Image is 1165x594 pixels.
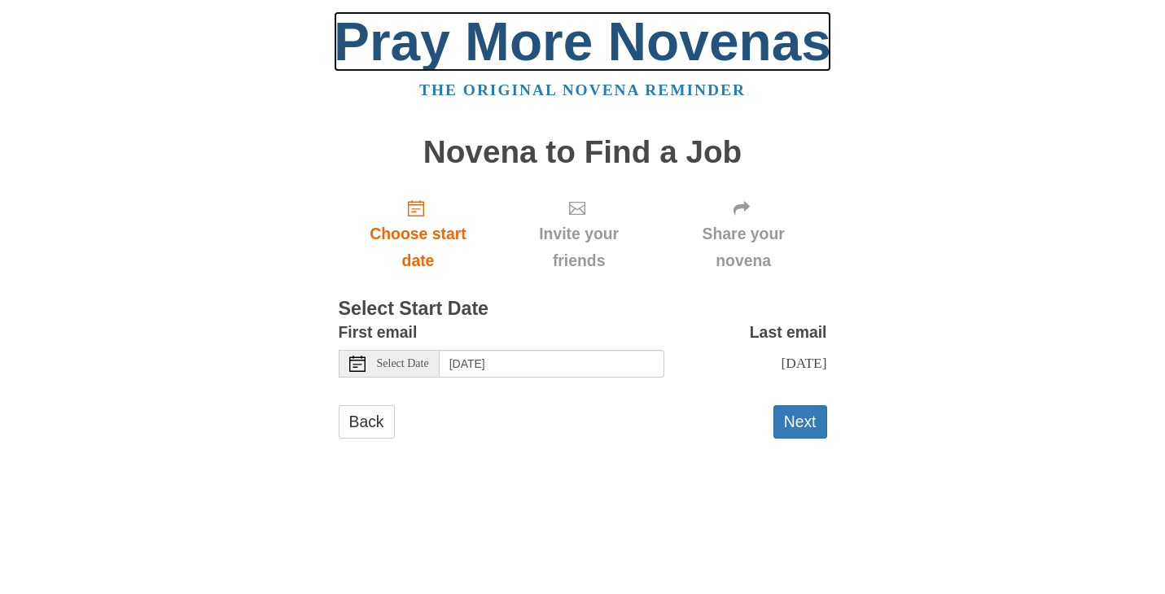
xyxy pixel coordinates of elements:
[781,355,826,371] span: [DATE]
[339,319,418,346] label: First email
[419,81,746,98] a: The original novena reminder
[377,358,429,369] span: Select Date
[773,405,827,439] button: Next
[339,405,395,439] a: Back
[677,221,811,274] span: Share your novena
[339,186,498,282] a: Choose start date
[514,221,643,274] span: Invite your friends
[334,11,831,72] a: Pray More Novenas
[750,319,827,346] label: Last email
[497,186,659,282] div: Click "Next" to confirm your start date first.
[660,186,827,282] div: Click "Next" to confirm your start date first.
[339,299,827,320] h3: Select Start Date
[339,135,827,170] h1: Novena to Find a Job
[355,221,482,274] span: Choose start date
